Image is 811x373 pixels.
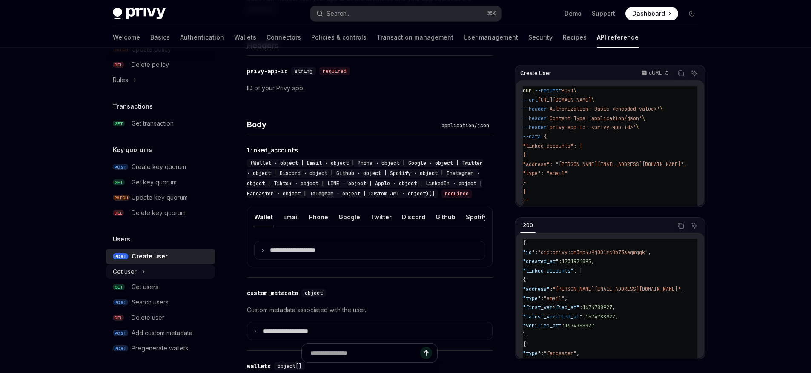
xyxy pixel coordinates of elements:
a: Basics [150,27,170,48]
a: DELDelete key quorum [106,205,215,221]
p: ID of your Privy app. [247,83,493,93]
div: Get key quorum [132,177,177,187]
span: PATCH [113,195,130,201]
span: "type" [523,350,541,357]
input: Ask a question... [310,344,420,362]
span: , [565,295,567,302]
span: { [523,152,526,158]
span: \ [642,115,645,122]
span: "address": "[PERSON_NAME][EMAIL_ADDRESS][DOMAIN_NAME]", [523,161,687,168]
span: POST [113,164,128,170]
span: , [648,249,651,256]
div: 200 [520,220,536,230]
span: } [523,179,526,186]
button: Get user [106,264,215,279]
a: POSTSearch users [106,295,215,310]
span: { [523,276,526,283]
a: Welcome [113,27,140,48]
span: '{ [541,133,547,140]
span: : [579,304,582,311]
div: Get transaction [132,118,174,129]
span: GET [113,284,125,290]
span: \ [636,124,639,131]
a: Support [592,9,615,18]
span: --header [523,115,547,122]
button: Github [436,207,456,227]
button: Google [338,207,360,227]
div: Search users [132,297,169,307]
a: Transaction management [377,27,453,48]
span: ⌘ K [487,10,496,17]
span: : [550,286,553,293]
span: GET [113,179,125,186]
span: , [681,286,684,293]
button: Send message [420,347,432,359]
span: DEL [113,210,124,216]
span: [URL][DOMAIN_NAME] [538,97,591,103]
a: GETGet users [106,279,215,295]
span: POST [113,299,128,306]
a: DELDelete policy [106,57,215,72]
span: 1731974895 [562,258,591,265]
span: DEL [113,62,124,68]
span: 1674788927 [565,322,594,329]
span: --header [523,124,547,131]
span: "linked_accounts": [ [523,143,582,149]
button: Wallet [254,207,273,227]
span: : [ [573,267,582,274]
h4: Body [247,119,438,130]
div: application/json [438,121,493,130]
a: DELDelete user [106,310,215,325]
span: DEL [113,315,124,321]
a: Recipes [563,27,587,48]
a: GETGet transaction [106,116,215,131]
div: Delete key quorum [132,208,186,218]
a: POSTPregenerate wallets [106,341,215,356]
a: Policies & controls [311,27,367,48]
a: GETGet key quorum [106,175,215,190]
span: : [541,295,544,302]
div: Rules [113,75,128,85]
span: }, [523,332,529,339]
p: cURL [649,69,662,76]
a: POSTCreate user [106,249,215,264]
span: ] [523,189,526,195]
button: Search...⌘K [310,6,501,21]
div: Update key quorum [132,192,188,203]
span: , [612,304,615,311]
a: POSTAdd custom metadata [106,325,215,341]
a: User management [464,27,518,48]
div: required [319,67,350,75]
span: 1674788927 [585,313,615,320]
a: Authentication [180,27,224,48]
button: Twitter [370,207,392,227]
span: POST [562,87,573,94]
img: dark logo [113,8,166,20]
button: Toggle dark mode [685,7,699,20]
span: 'Content-Type: application/json' [547,115,642,122]
button: Copy the contents from the code block [675,68,686,79]
span: string [295,68,312,75]
a: Wallets [234,27,256,48]
span: \ [573,87,576,94]
div: custom_metadata [247,289,298,297]
div: Create user [132,251,168,261]
span: 1674788927 [582,304,612,311]
h5: Key quorums [113,145,152,155]
span: , [615,313,618,320]
div: privy-app-id [247,67,288,75]
span: }' [523,198,529,204]
span: : [535,249,538,256]
div: Add custom metadata [132,328,192,338]
span: 'privy-app-id: <privy-app-id>' [547,124,636,131]
button: Copy the contents from the code block [675,220,686,231]
div: Pregenerate wallets [132,343,188,353]
div: Get user [113,267,137,277]
span: POST [113,253,128,260]
span: "type" [523,295,541,302]
span: \ [660,106,663,112]
span: "linked_accounts" [523,267,573,274]
span: object [305,290,323,296]
span: --url [523,97,538,103]
span: "created_at" [523,258,559,265]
